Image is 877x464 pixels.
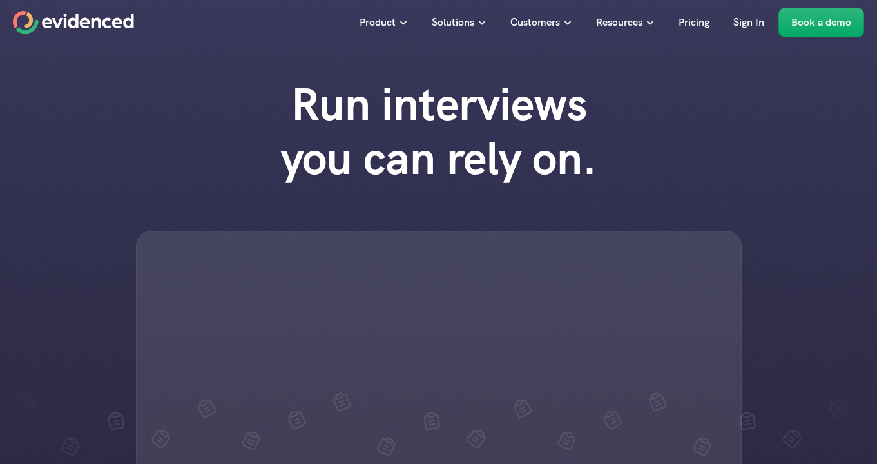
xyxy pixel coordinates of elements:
[669,8,719,37] a: Pricing
[360,14,396,31] p: Product
[13,11,134,34] a: Home
[679,14,709,31] p: Pricing
[791,14,851,31] p: Book a demo
[432,14,474,31] p: Solutions
[255,77,622,186] h1: Run interviews you can rely on.
[733,14,764,31] p: Sign In
[724,8,774,37] a: Sign In
[510,14,560,31] p: Customers
[778,8,864,37] a: Book a demo
[596,14,642,31] p: Resources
